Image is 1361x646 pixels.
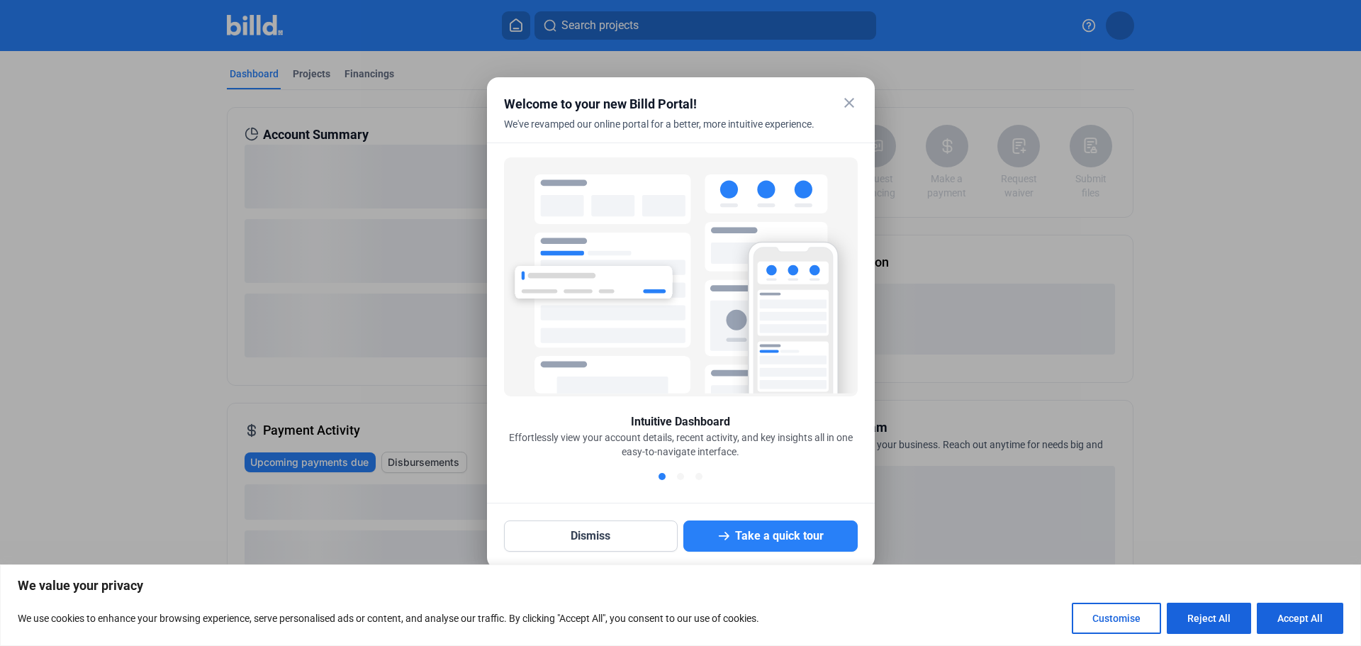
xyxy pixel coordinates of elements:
[504,94,822,114] div: Welcome to your new Billd Portal!
[18,577,1343,594] p: We value your privacy
[504,117,822,148] div: We've revamped our online portal for a better, more intuitive experience.
[504,430,858,459] div: Effortlessly view your account details, recent activity, and key insights all in one easy-to-navi...
[841,94,858,111] mat-icon: close
[1072,603,1161,634] button: Customise
[18,610,759,627] p: We use cookies to enhance your browsing experience, serve personalised ads or content, and analys...
[504,520,678,552] button: Dismiss
[1167,603,1251,634] button: Reject All
[683,520,858,552] button: Take a quick tour
[1257,603,1343,634] button: Accept All
[631,413,730,430] div: Intuitive Dashboard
